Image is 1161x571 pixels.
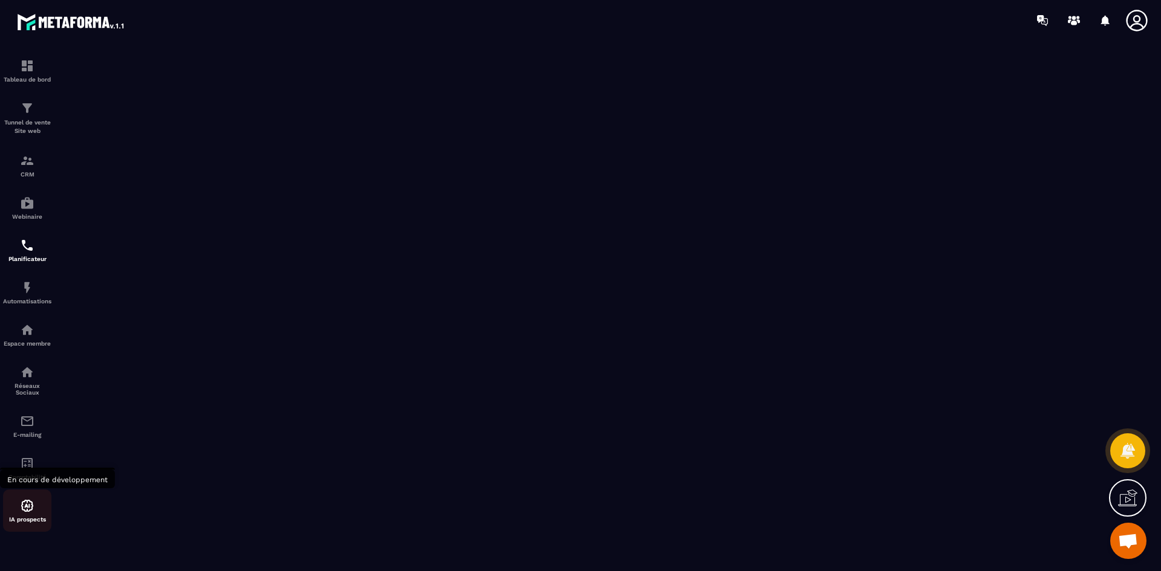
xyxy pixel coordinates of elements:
[3,431,51,438] p: E-mailing
[20,59,34,73] img: formation
[3,144,51,187] a: formationformationCRM
[3,356,51,405] a: social-networksocial-networkRéseaux Sociaux
[3,314,51,356] a: automationsautomationsEspace membre
[3,50,51,92] a: formationformationTableau de bord
[3,187,51,229] a: automationsautomationsWebinaire
[3,213,51,220] p: Webinaire
[20,498,34,513] img: automations
[3,382,51,396] p: Réseaux Sociaux
[20,323,34,337] img: automations
[3,92,51,144] a: formationformationTunnel de vente Site web
[1110,523,1146,559] div: Ouvrir le chat
[20,196,34,210] img: automations
[17,11,126,33] img: logo
[20,153,34,168] img: formation
[3,271,51,314] a: automationsautomationsAutomatisations
[20,280,34,295] img: automations
[20,101,34,115] img: formation
[3,340,51,347] p: Espace membre
[20,238,34,253] img: scheduler
[3,118,51,135] p: Tunnel de vente Site web
[3,256,51,262] p: Planificateur
[3,76,51,83] p: Tableau de bord
[3,298,51,305] p: Automatisations
[20,365,34,379] img: social-network
[3,229,51,271] a: schedulerschedulerPlanificateur
[20,456,34,471] img: accountant
[7,476,108,484] span: En cours de développement
[3,447,51,489] a: accountantaccountantComptabilité
[3,171,51,178] p: CRM
[3,516,51,523] p: IA prospects
[3,405,51,447] a: emailemailE-mailing
[20,414,34,428] img: email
